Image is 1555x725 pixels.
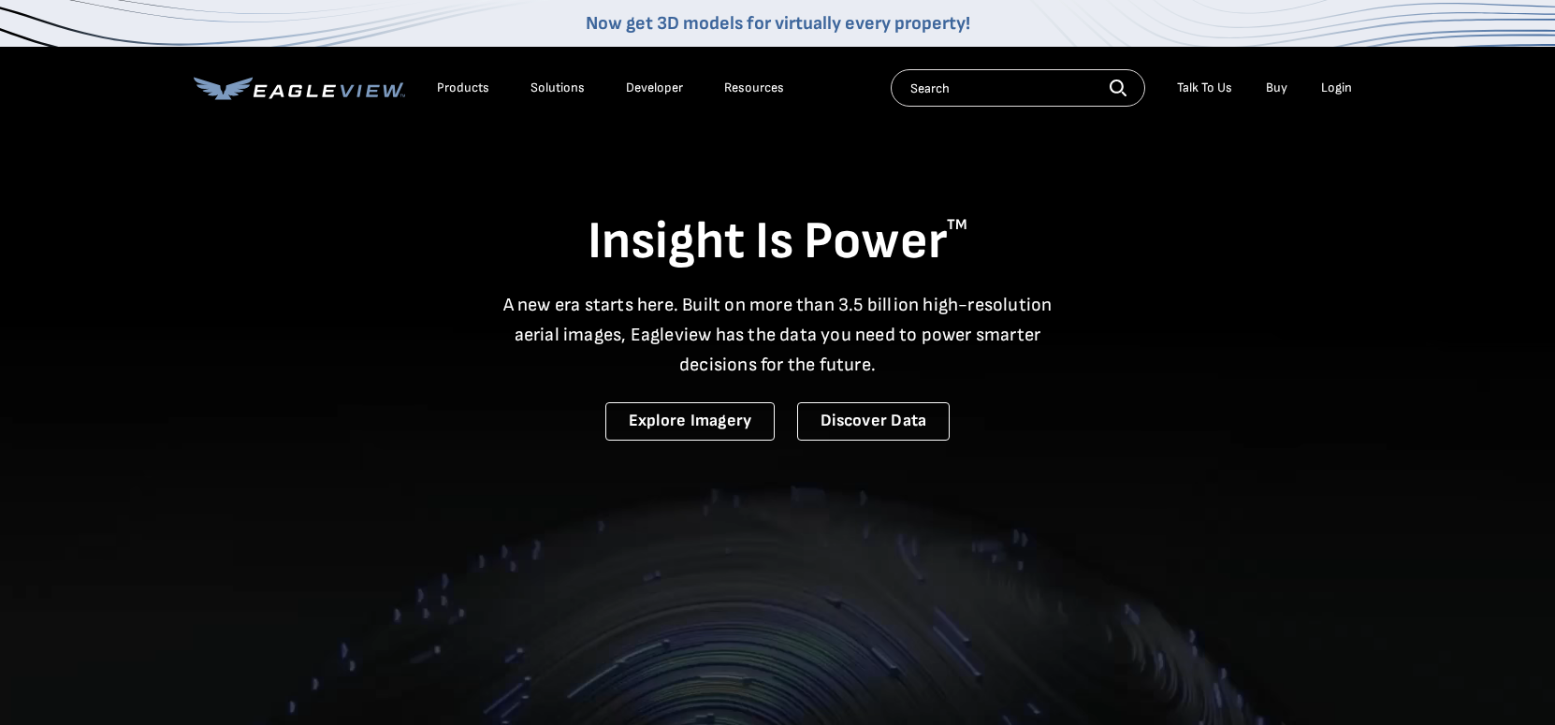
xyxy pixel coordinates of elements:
[437,80,489,96] div: Products
[530,80,585,96] div: Solutions
[947,216,967,234] sup: TM
[797,402,950,441] a: Discover Data
[1177,80,1232,96] div: Talk To Us
[605,402,776,441] a: Explore Imagery
[1266,80,1287,96] a: Buy
[724,80,784,96] div: Resources
[491,290,1064,380] p: A new era starts here. Built on more than 3.5 billion high-resolution aerial images, Eagleview ha...
[1321,80,1352,96] div: Login
[194,210,1361,275] h1: Insight Is Power
[586,12,970,35] a: Now get 3D models for virtually every property!
[626,80,683,96] a: Developer
[891,69,1145,107] input: Search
